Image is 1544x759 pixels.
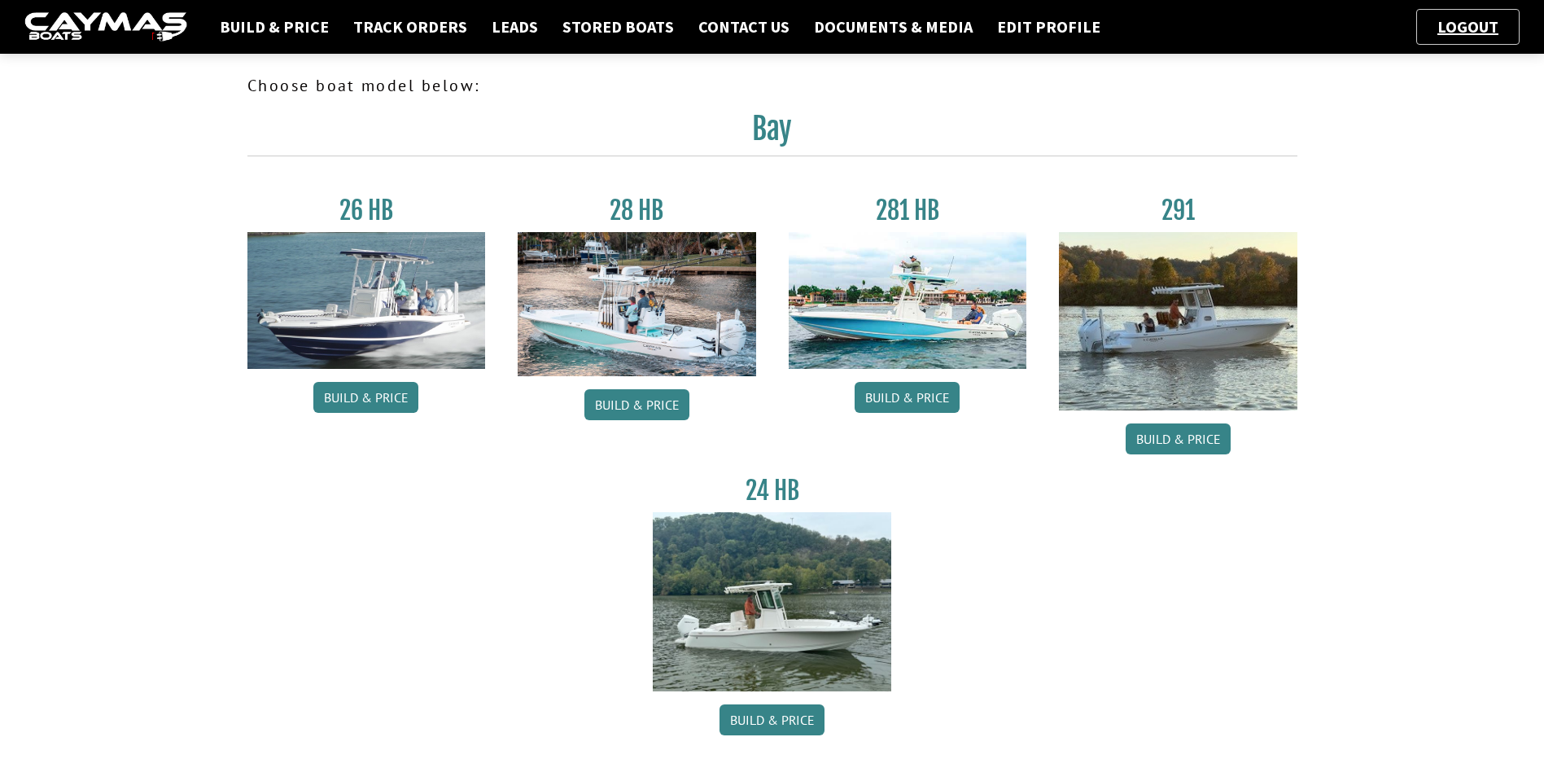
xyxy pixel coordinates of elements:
a: Build & Price [584,389,689,420]
a: Build & Price [720,704,824,735]
a: Build & Price [855,382,960,413]
img: 28-hb-twin.jpg [789,232,1027,369]
a: Stored Boats [554,16,682,37]
img: 291_Thumbnail.jpg [1059,232,1297,410]
h3: 24 HB [653,476,891,506]
a: Build & Price [1126,423,1231,454]
img: caymas-dealer-connect-2ed40d3bc7270c1d8d7ffb4b79bf05adc795679939227970def78ec6f6c03838.gif [24,12,187,42]
h3: 26 HB [247,195,486,226]
h3: 291 [1059,195,1297,226]
a: Build & Price [212,16,337,37]
a: Leads [483,16,546,37]
a: Contact Us [690,16,798,37]
img: 26_new_photo_resized.jpg [247,232,486,369]
h2: Bay [247,111,1297,156]
p: Choose boat model below: [247,73,1297,98]
a: Edit Profile [989,16,1109,37]
h3: 28 HB [518,195,756,226]
img: 28_hb_thumbnail_for_caymas_connect.jpg [518,232,756,376]
a: Track Orders [345,16,475,37]
a: Documents & Media [806,16,981,37]
img: 24_HB_thumbnail.jpg [653,512,891,691]
a: Build & Price [313,382,418,413]
h3: 281 HB [789,195,1027,226]
a: Logout [1429,16,1507,37]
